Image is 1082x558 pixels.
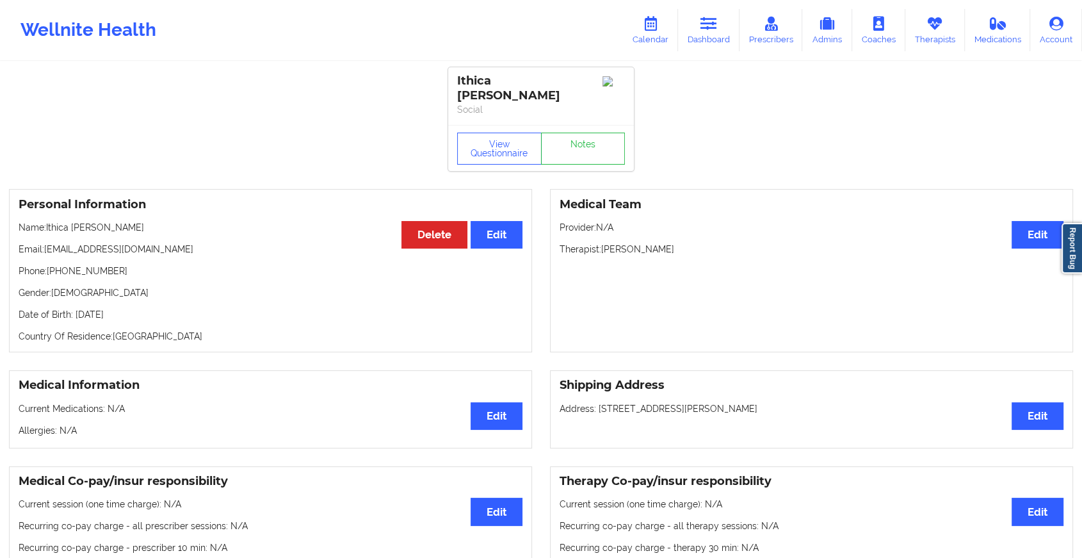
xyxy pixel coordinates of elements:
[19,197,522,212] h3: Personal Information
[19,498,522,511] p: Current session (one time charge): N/A
[905,9,965,51] a: Therapists
[19,424,522,437] p: Allergies: N/A
[560,498,1063,511] p: Current session (one time charge): N/A
[560,520,1063,532] p: Recurring co-pay charge - all therapy sessions : N/A
[965,9,1031,51] a: Medications
[623,9,678,51] a: Calendar
[19,330,522,343] p: Country Of Residence: [GEOGRAPHIC_DATA]
[1030,9,1082,51] a: Account
[457,74,625,103] div: Ithica [PERSON_NAME]
[739,9,803,51] a: Prescribers
[19,286,522,299] p: Gender: [DEMOGRAPHIC_DATA]
[560,221,1063,234] p: Provider: N/A
[19,378,522,393] h3: Medical Information
[541,133,626,165] a: Notes
[602,76,625,86] img: Image%2Fplaceholer-image.png
[802,9,852,51] a: Admins
[560,378,1063,393] h3: Shipping Address
[19,402,522,415] p: Current Medications: N/A
[19,308,522,321] p: Date of Birth: [DATE]
[19,221,522,234] p: Name: Ithica [PERSON_NAME]
[19,474,522,489] h3: Medical Co-pay/insur responsibility
[19,243,522,256] p: Email: [EMAIL_ADDRESS][DOMAIN_NAME]
[1012,498,1063,525] button: Edit
[19,541,522,554] p: Recurring co-pay charge - prescriber 10 min : N/A
[457,103,625,116] p: Social
[560,402,1063,415] p: Address: [STREET_ADDRESS][PERSON_NAME]
[678,9,739,51] a: Dashboard
[457,133,542,165] button: View Questionnaire
[401,221,467,249] button: Delete
[852,9,905,51] a: Coaches
[1062,223,1082,274] a: Report Bug
[560,541,1063,554] p: Recurring co-pay charge - therapy 30 min : N/A
[560,474,1063,489] h3: Therapy Co-pay/insur responsibility
[471,402,522,430] button: Edit
[471,221,522,249] button: Edit
[1012,221,1063,249] button: Edit
[560,197,1063,212] h3: Medical Team
[19,265,522,277] p: Phone: [PHONE_NUMBER]
[1012,402,1063,430] button: Edit
[471,498,522,525] button: Edit
[560,243,1063,256] p: Therapist: [PERSON_NAME]
[19,520,522,532] p: Recurring co-pay charge - all prescriber sessions : N/A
